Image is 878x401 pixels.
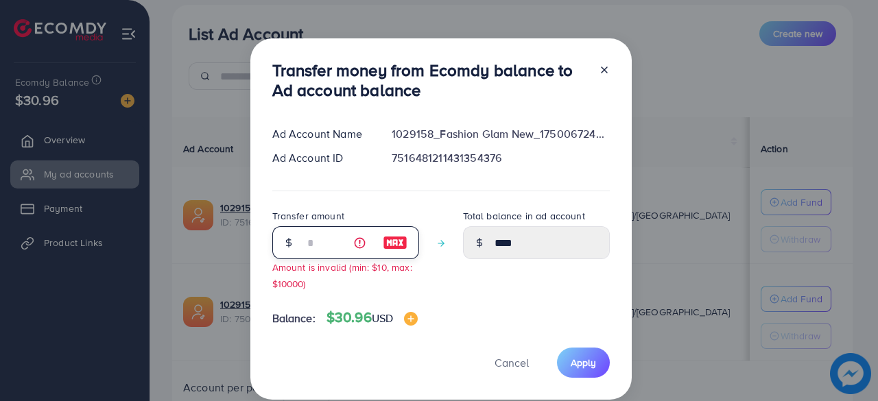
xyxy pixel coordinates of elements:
h3: Transfer money from Ecomdy balance to Ad account balance [272,60,588,100]
button: Apply [557,348,610,377]
img: image [404,312,418,326]
div: Ad Account ID [261,150,381,166]
span: USD [372,311,393,326]
span: Balance: [272,311,316,326]
div: Ad Account Name [261,126,381,142]
label: Total balance in ad account [463,209,585,223]
label: Transfer amount [272,209,344,223]
small: Amount is invalid (min: $10, max: $10000) [272,260,412,289]
button: Cancel [477,348,546,377]
span: Cancel [495,355,529,370]
span: Apply [571,356,596,369]
h4: $30.96 [327,309,418,326]
div: 7516481211431354376 [381,150,620,166]
div: 1029158_Fashion Glam New_1750067246612 [381,126,620,142]
img: image [383,234,407,251]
